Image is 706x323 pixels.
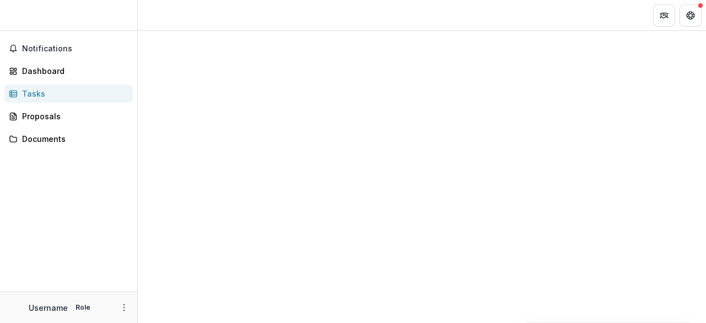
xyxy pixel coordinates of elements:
[22,88,124,99] div: Tasks
[72,303,94,313] p: Role
[4,40,133,57] button: Notifications
[680,4,702,27] button: Get Help
[4,84,133,103] a: Tasks
[22,133,124,145] div: Documents
[22,110,124,122] div: Proposals
[117,301,131,314] button: More
[22,44,129,54] span: Notifications
[4,107,133,125] a: Proposals
[653,4,675,27] button: Partners
[29,302,68,314] p: Username
[4,62,133,80] a: Dashboard
[4,130,133,148] a: Documents
[22,65,124,77] div: Dashboard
